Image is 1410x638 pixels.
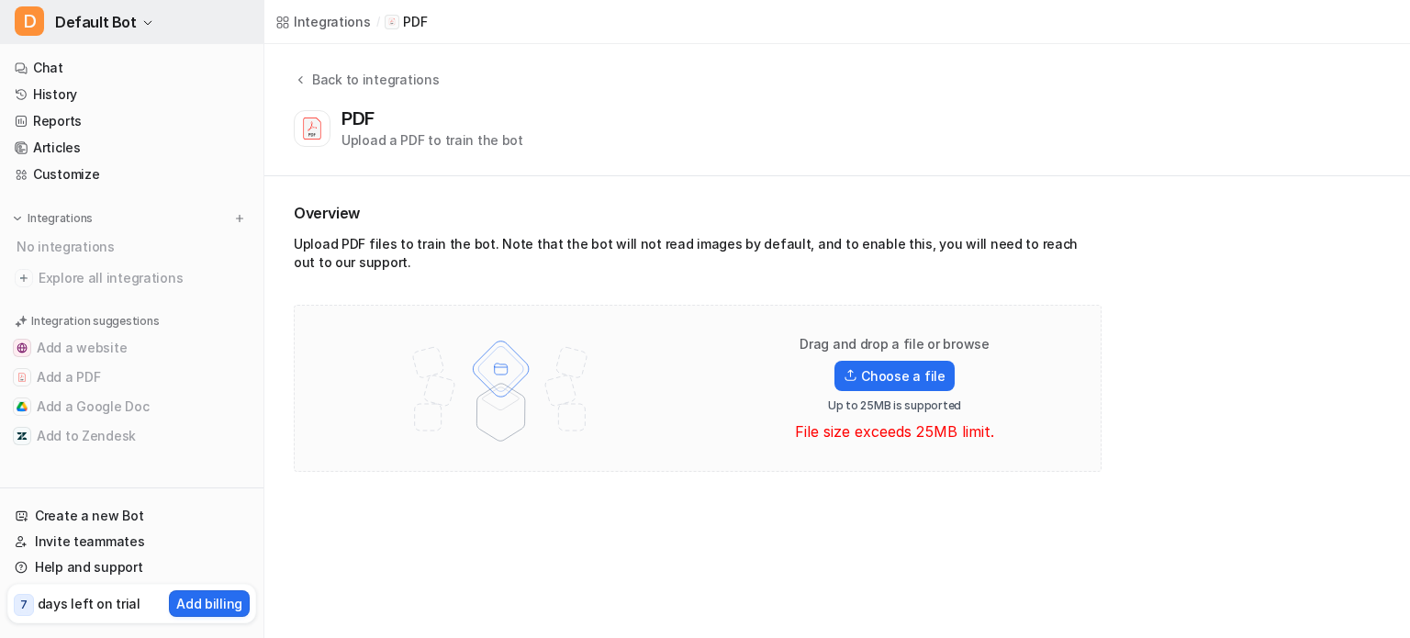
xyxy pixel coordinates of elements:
button: Add a websiteAdd a website [7,333,256,363]
span: / [376,14,380,30]
a: Chat [7,55,256,81]
img: Add to Zendesk [17,431,28,442]
span: Default Bot [55,9,137,35]
p: Drag and drop a file or browse [800,335,990,353]
button: Add to ZendeskAdd to Zendesk [7,421,256,451]
button: Add a PDFAdd a PDF [7,363,256,392]
p: Integration suggestions [31,313,159,330]
img: Add a Google Doc [17,401,28,412]
p: File size exceeds 25MB limit. [795,420,994,442]
span: Explore all integrations [39,263,249,293]
a: Customize [7,162,256,187]
p: days left on trial [38,594,140,613]
h2: Overview [294,202,1102,224]
div: No integrations [11,231,256,262]
p: 7 [20,597,28,613]
a: History [7,82,256,107]
button: Add billing [169,590,250,617]
img: Add a PDF [17,372,28,383]
label: Choose a file [834,361,954,391]
img: File upload illustration [381,324,621,453]
a: Reports [7,108,256,134]
img: PDF icon [387,17,397,27]
button: Add a Google DocAdd a Google Doc [7,392,256,421]
a: Help and support [7,554,256,580]
a: Integrations [275,12,371,31]
img: explore all integrations [15,269,33,287]
a: PDF iconPDF [385,13,427,31]
div: Upload PDF files to train the bot. Note that the bot will not read images by default, and to enab... [294,235,1102,279]
button: Integrations [7,209,98,228]
div: PDF [341,107,382,129]
img: expand menu [11,212,24,225]
img: Add a website [17,342,28,353]
p: Integrations [28,211,93,226]
div: Upload a PDF to train the bot [341,130,523,150]
div: Integrations [294,12,371,31]
img: Upload icon [844,369,857,382]
a: Articles [7,135,256,161]
span: D [15,6,44,36]
div: Back to integrations [307,70,439,89]
a: Invite teammates [7,529,256,554]
a: Explore all integrations [7,265,256,291]
p: Add billing [176,594,242,613]
p: Up to 25MB is supported [828,398,961,413]
a: Create a new Bot [7,503,256,529]
p: PDF [403,13,427,31]
img: menu_add.svg [233,212,246,225]
button: Back to integrations [294,70,439,107]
